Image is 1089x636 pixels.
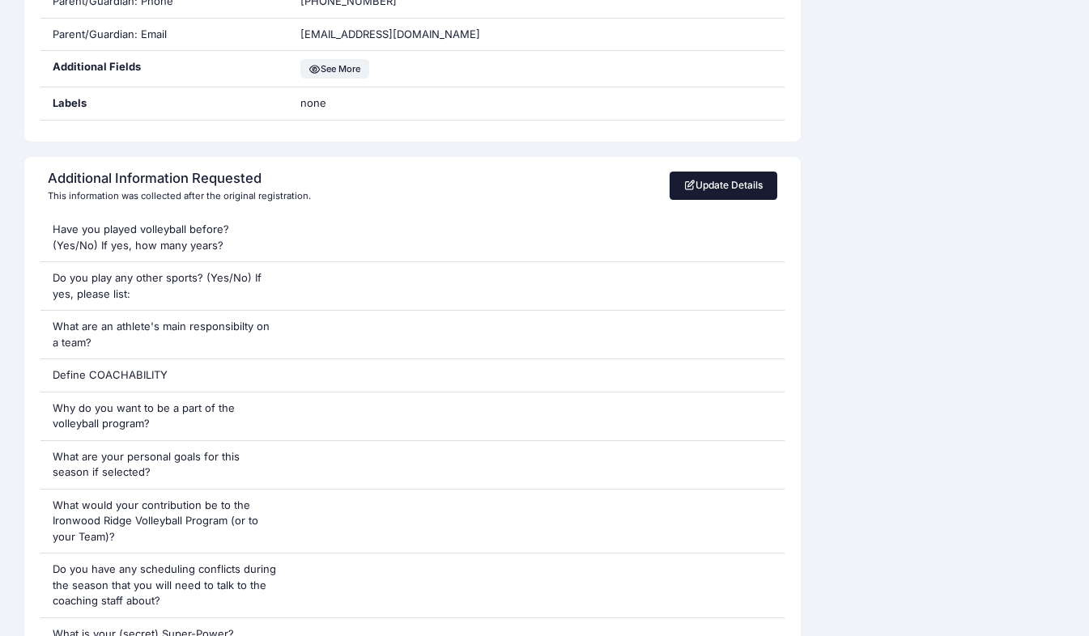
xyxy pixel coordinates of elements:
div: Define COACHABILITY [40,359,289,392]
div: This information was collected after the original registration. [48,189,311,203]
div: What are an athlete's main responsibilty on a team? [40,311,289,358]
div: What are your personal goals for this season if selected? [40,441,289,489]
div: Additional Fields [40,51,289,87]
div: Labels [40,87,289,120]
button: See More [300,59,368,78]
a: Update Details [670,172,777,199]
div: Do you play any other sports? (Yes/No) If yes, please list: [40,262,289,310]
h4: Additional Information Requested [48,171,306,187]
div: What would your contribution be to the Ironwood Ridge Volleyball Program (or to your Team)? [40,490,289,553]
span: none [300,95,503,112]
div: Do you have any scheduling conflicts during the season that you will need to talk to the coaching... [40,553,289,617]
div: Parent/Guardian: Email [40,19,289,51]
div: Have you played volleyball before? (Yes/No) If yes, how many years? [40,214,289,261]
span: [EMAIL_ADDRESS][DOMAIN_NAME] [300,28,480,40]
div: Why do you want to be a part of the volleyball program? [40,392,289,440]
